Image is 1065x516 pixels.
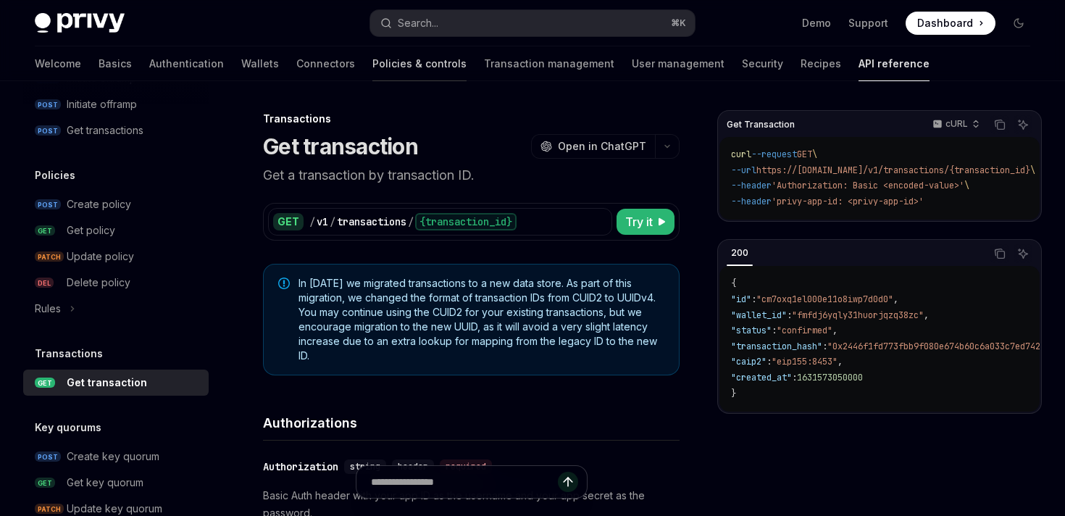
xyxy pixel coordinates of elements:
[35,13,125,33] img: dark logo
[731,196,772,207] span: --header
[731,278,736,289] span: {
[742,46,783,81] a: Security
[964,180,969,191] span: \
[751,149,797,160] span: --request
[371,466,558,498] input: Ask a question...
[273,213,304,230] div: GET
[263,133,418,159] h1: Get transaction
[1030,165,1035,176] span: \
[848,16,888,30] a: Support
[812,149,817,160] span: \
[35,199,61,210] span: POST
[731,165,756,176] span: --url
[797,372,863,383] span: 1631573050000
[263,165,680,186] p: Get a transaction by transaction ID.
[727,244,753,262] div: 200
[945,118,968,130] p: cURL
[67,96,137,113] div: Initiate offramp
[330,215,335,229] div: /
[23,117,209,143] a: POSTGet transactions
[731,180,772,191] span: --header
[23,191,209,217] a: POSTCreate policy
[309,215,315,229] div: /
[756,165,1030,176] span: https://[DOMAIN_NAME]/v1/transactions/{transaction_id}
[35,345,103,362] h5: Transactions
[263,459,338,474] div: Authorization
[35,378,55,388] span: GET
[625,213,653,230] span: Try it
[727,119,795,130] span: Get Transaction
[731,356,767,367] span: "caip2"
[35,278,54,288] span: DEL
[278,278,290,289] svg: Note
[924,309,929,321] span: ,
[802,16,831,30] a: Demo
[772,196,924,207] span: 'privy-app-id: <privy-app-id>'
[731,341,822,352] span: "transaction_hash"
[787,309,792,321] span: :
[23,270,209,296] a: DELDelete policy
[35,46,81,81] a: Welcome
[23,217,209,244] a: GETGet policy
[350,461,380,473] span: string
[370,10,694,36] button: Open search
[263,413,680,433] h4: Authorizations
[792,372,797,383] span: :
[906,12,995,35] a: Dashboard
[731,149,751,160] span: curl
[337,215,406,229] div: transactions
[990,115,1009,134] button: Copy the contents from the code block
[67,274,130,291] div: Delete policy
[558,472,578,492] button: Send message
[67,196,131,213] div: Create policy
[99,46,132,81] a: Basics
[35,225,55,236] span: GET
[797,149,812,160] span: GET
[731,372,792,383] span: "created_at"
[35,125,61,136] span: POST
[408,215,414,229] div: /
[838,356,843,367] span: ,
[35,478,55,488] span: GET
[440,459,492,474] div: required
[415,213,517,230] div: {transaction_id}
[23,370,209,396] a: GETGet transaction
[756,294,893,305] span: "cm7oxq1el000e11o8iwp7d0d0"
[632,46,724,81] a: User management
[67,222,115,239] div: Get policy
[67,248,134,265] div: Update policy
[531,134,655,159] button: Open in ChatGPT
[241,46,279,81] a: Wallets
[859,46,930,81] a: API reference
[917,16,973,30] span: Dashboard
[149,46,224,81] a: Authentication
[23,296,209,322] button: Toggle Rules section
[67,122,143,139] div: Get transactions
[751,294,756,305] span: :
[484,46,614,81] a: Transaction management
[558,139,646,154] span: Open in ChatGPT
[767,356,772,367] span: :
[832,325,838,336] span: ,
[23,444,209,470] a: POSTCreate key quorum
[317,215,328,229] div: v1
[772,356,838,367] span: "eip155:8453"
[35,300,61,317] div: Rules
[1014,244,1032,263] button: Ask AI
[23,244,209,270] a: PATCHUpdate policy
[924,112,986,137] button: cURL
[772,325,777,336] span: :
[792,309,924,321] span: "fmfdj6yqly31huorjqzq38zc"
[671,17,686,29] span: ⌘ K
[35,451,61,462] span: POST
[731,388,736,399] span: }
[296,46,355,81] a: Connectors
[1014,115,1032,134] button: Ask AI
[617,209,674,235] button: Try it
[35,504,64,515] span: PATCH
[801,46,841,81] a: Recipes
[990,244,1009,263] button: Copy the contents from the code block
[731,309,787,321] span: "wallet_id"
[67,448,159,465] div: Create key quorum
[777,325,832,336] span: "confirmed"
